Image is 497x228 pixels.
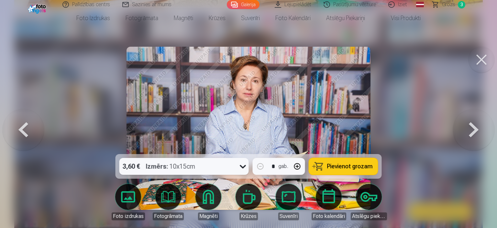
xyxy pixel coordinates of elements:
[153,212,184,220] div: Fotogrāmata
[442,1,455,8] span: Grozs
[190,184,226,220] a: Magnēti
[230,184,267,220] a: Krūzes
[198,212,219,220] div: Magnēti
[268,9,318,27] a: Foto kalendāri
[201,9,233,27] a: Krūzes
[373,9,428,27] a: Visi produkti
[278,212,299,220] div: Suvenīri
[110,184,146,220] a: Foto izdrukas
[112,212,145,220] div: Foto izdrukas
[351,184,387,220] a: Atslēgu piekariņi
[351,212,387,220] div: Atslēgu piekariņi
[239,212,258,220] div: Krūzes
[146,162,168,171] strong: Izmērs :
[69,9,118,27] a: Foto izdrukas
[119,158,143,175] div: 3,60 €
[318,9,373,27] a: Atslēgu piekariņi
[150,184,186,220] a: Fotogrāmata
[311,184,347,220] a: Foto kalendāri
[327,163,373,169] span: Pievienot grozam
[118,9,166,27] a: Fotogrāmata
[279,162,288,170] div: gab.
[166,9,201,27] a: Magnēti
[28,3,48,14] img: /fa1
[458,1,465,8] span: 3
[271,184,307,220] a: Suvenīri
[146,158,195,175] div: 10x15cm
[312,212,346,220] div: Foto kalendāri
[233,9,268,27] a: Suvenīri
[309,158,378,175] button: Pievienot grozam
